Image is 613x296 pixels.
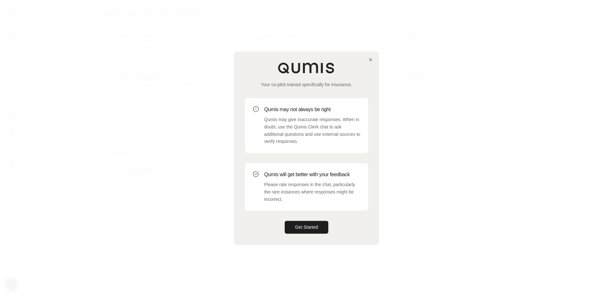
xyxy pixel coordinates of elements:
h3: Qumis may not always be right [264,106,360,113]
h3: Qumis will get better with your feedback [264,171,360,178]
p: Please rate responses in the chat, particularly the rare instances where responses might be incor... [264,181,360,203]
p: Qumis may give inaccurate responses. When in doubt, use the Qumis Clerk chat to ask additional qu... [264,116,360,145]
p: Your co-pilot trained specifically for insurance. [245,81,368,88]
img: Qumis Logo [278,62,335,74]
button: Get Started [285,221,328,234]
